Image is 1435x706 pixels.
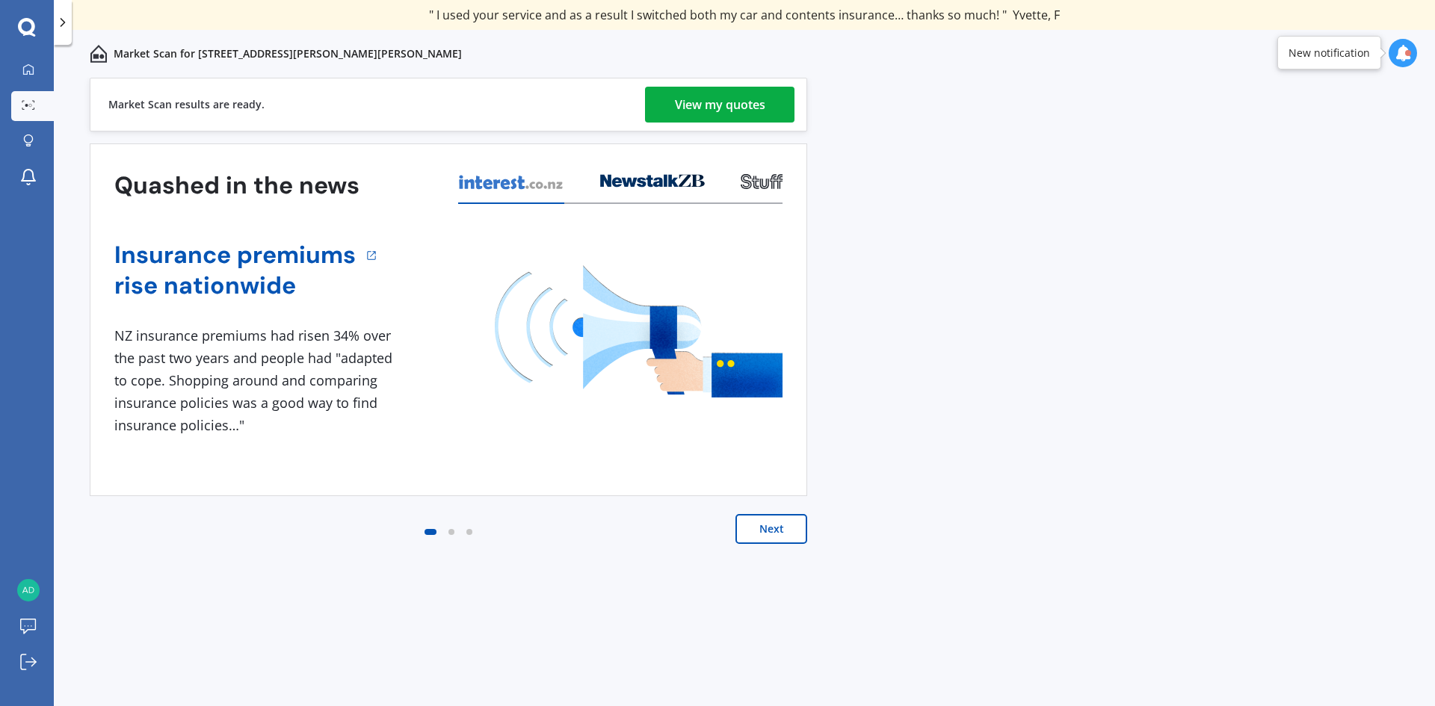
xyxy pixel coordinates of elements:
div: View my quotes [675,87,765,123]
img: home-and-contents.b802091223b8502ef2dd.svg [90,45,108,63]
a: View my quotes [645,87,794,123]
div: NZ insurance premiums had risen 34% over the past two years and people had "adapted to cope. Shop... [114,325,398,436]
a: Insurance premiums [114,240,356,270]
div: New notification [1289,46,1370,61]
a: rise nationwide [114,270,356,301]
button: Next [735,514,807,544]
div: Market Scan results are ready. [108,78,265,131]
img: media image [495,265,783,397]
img: 314a0b6f1aa1183bc1d898cd6792ac5b [17,579,40,601]
h3: Quashed in the news [114,170,359,201]
p: Market Scan for [STREET_ADDRESS][PERSON_NAME][PERSON_NAME] [114,46,462,61]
